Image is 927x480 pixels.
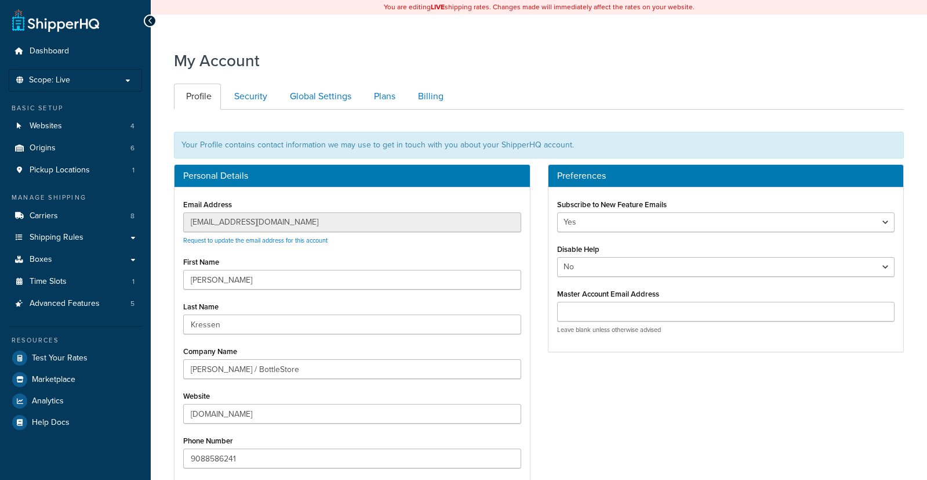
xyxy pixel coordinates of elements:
span: Scope: Live [29,75,70,85]
label: Master Account Email Address [557,290,659,298]
a: Analytics [9,391,142,412]
b: LIVE [431,2,445,12]
span: Time Slots [30,277,67,287]
span: 1 [132,277,134,287]
span: Carriers [30,211,58,221]
div: Manage Shipping [9,193,142,203]
li: Pickup Locations [9,160,142,181]
label: Disable Help [557,245,599,254]
span: Help Docs [32,418,70,428]
a: Shipping Rules [9,227,142,248]
li: Origins [9,138,142,159]
span: Shipping Rules [30,233,83,243]
p: Leave blank unless otherwise advised [557,326,895,334]
span: 5 [130,299,134,309]
span: Marketplace [32,375,75,385]
a: Origins 6 [9,138,142,159]
a: Billing [406,84,453,110]
label: Email Address [183,200,232,209]
a: Security [222,84,277,110]
li: Advanced Features [9,293,142,315]
span: 4 [130,121,134,131]
a: Websites 4 [9,116,142,137]
span: Boxes [30,255,52,265]
a: Dashboard [9,41,142,62]
li: Time Slots [9,271,142,293]
a: Carriers 8 [9,205,142,227]
label: Subscribe to New Feature Emails [557,200,667,209]
span: 1 [132,165,134,175]
li: Carriers [9,205,142,227]
h3: Personal Details [183,171,521,181]
a: ShipperHQ Home [12,9,99,32]
span: Test Your Rates [32,353,88,363]
a: Request to update the email address for this account [183,236,328,245]
a: Pickup Locations 1 [9,160,142,181]
a: Test Your Rates [9,348,142,369]
a: Marketplace [9,369,142,390]
a: Advanced Features 5 [9,293,142,315]
span: Dashboard [30,46,69,56]
label: First Name [183,258,219,266]
span: 6 [130,143,134,153]
a: Time Slots 1 [9,271,142,293]
div: Your Profile contains contact information we may use to get in touch with you about your ShipperH... [174,132,904,158]
a: Boxes [9,249,142,270]
a: Profile [174,84,221,110]
a: Plans [362,84,405,110]
span: 8 [130,211,134,221]
span: Pickup Locations [30,165,90,175]
div: Basic Setup [9,103,142,113]
label: Last Name [183,302,219,311]
span: Advanced Features [30,299,100,309]
h1: My Account [174,49,260,72]
h3: Preferences [557,171,895,181]
label: Website [183,392,210,400]
div: Resources [9,335,142,345]
label: Company Name [183,347,237,356]
span: Origins [30,143,56,153]
a: Help Docs [9,412,142,433]
li: Websites [9,116,142,137]
a: Global Settings [278,84,361,110]
label: Phone Number [183,436,233,445]
span: Analytics [32,396,64,406]
span: Websites [30,121,62,131]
